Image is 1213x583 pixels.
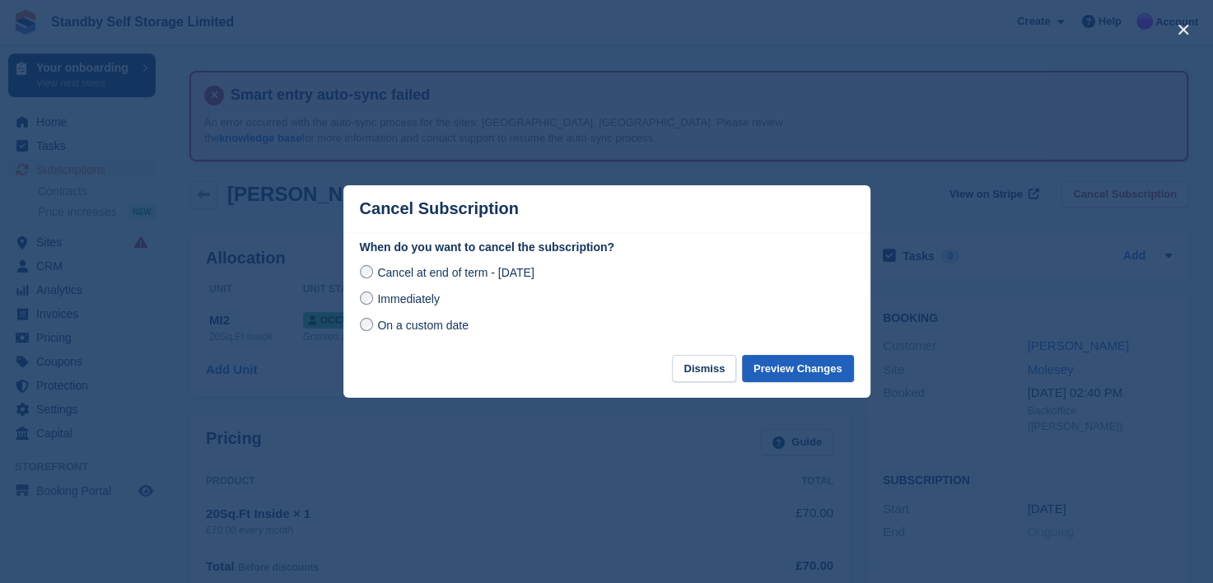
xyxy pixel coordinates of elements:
[377,319,469,332] span: On a custom date
[360,199,519,218] p: Cancel Subscription
[360,265,373,278] input: Cancel at end of term - [DATE]
[360,318,373,331] input: On a custom date
[360,239,854,256] label: When do you want to cancel the subscription?
[377,292,439,305] span: Immediately
[1170,16,1197,43] button: close
[742,355,854,382] button: Preview Changes
[377,266,534,279] span: Cancel at end of term - [DATE]
[672,355,736,382] button: Dismiss
[360,291,373,305] input: Immediately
